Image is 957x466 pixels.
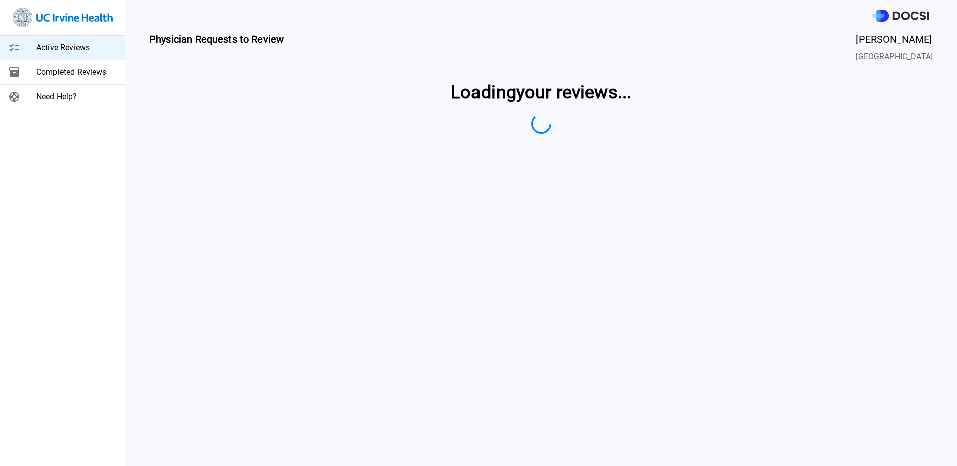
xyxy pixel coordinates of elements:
img: Site Logo [13,8,113,27]
span: Loading your reviews ... [451,79,631,106]
span: Active Reviews [36,42,117,54]
span: [PERSON_NAME] [856,32,933,47]
span: Need Help? [36,91,117,103]
span: Completed Reviews [36,66,117,78]
span: Physician Requests to Review [149,32,284,63]
img: DOCSI Logo [872,10,929,22]
span: [GEOGRAPHIC_DATA] [856,51,933,63]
